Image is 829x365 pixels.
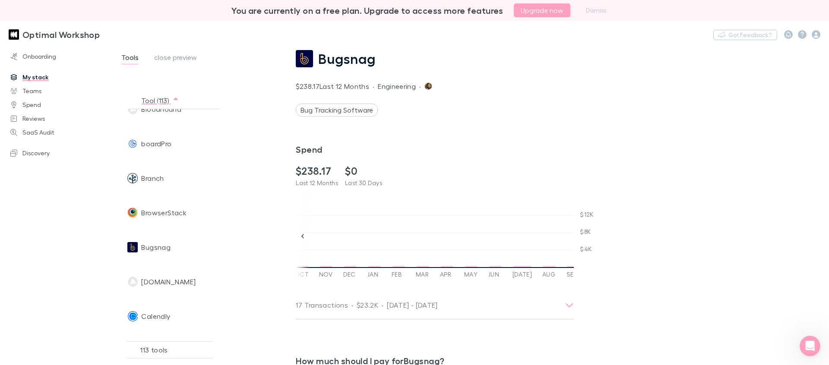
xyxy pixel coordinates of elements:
span: Jun [488,271,502,278]
button: go back [6,3,22,20]
img: BrowserStack's Logo [127,208,138,218]
a: Optimal Workshop [3,24,105,45]
div: 113 tools [127,341,213,359]
span: 😞 [120,276,132,293]
span: smiley reaction [160,276,182,293]
img: Branch's Logo [127,173,138,183]
a: Onboarding [2,50,110,63]
p: $23.2K [357,300,378,310]
span: BrowserStack [141,195,186,230]
span: $8K [580,228,593,235]
span: Aug [542,271,556,278]
span: Feb [392,271,405,278]
button: Dismiss [581,5,611,16]
span: Jan [367,271,381,278]
span: disappointed reaction [115,276,137,293]
a: SaaS Audit [2,126,110,139]
span: Bloodhound [141,92,181,126]
div: Did this answer your question? [10,267,287,277]
span: Tools [121,53,139,64]
div: · [382,300,383,310]
a: Spend [2,98,110,112]
span: Calendly [141,299,170,334]
span: May [464,271,478,278]
h2: $238.17 [296,165,338,177]
span: [DOMAIN_NAME] [141,264,196,299]
img: boardPro's Logo [127,138,138,149]
div: · [373,81,374,91]
button: Collapse window [259,3,276,20]
h3: Optimal Workshop [22,29,100,40]
div: Close [276,3,291,19]
span: Sep [566,271,580,278]
span: 😃 [165,276,177,293]
span: 😐 [142,276,155,293]
span: Last 12 Months [296,179,338,186]
a: Teams [2,84,110,98]
div: · [419,81,421,91]
span: Mar [416,271,430,278]
span: $4K [580,245,593,252]
span: Branch [141,161,164,195]
img: Ray Letoa [425,83,432,90]
button: Got Feedback? [713,30,777,40]
span: neutral face reaction [137,276,160,293]
h3: You are currently on a free plan. Upgrade to access more features [231,5,503,16]
img: Bugsnag's Logo [296,50,313,67]
span: $12K [580,211,593,218]
a: Reviews [2,112,110,126]
button: Tool (113) [141,92,179,109]
p: [DATE] - [DATE] [387,300,438,310]
p: Engineering [378,81,416,91]
img: Optimal Workshop's Logo [9,29,19,40]
a: Discovery [2,146,110,160]
h3: Spend [296,144,574,154]
iframe: Intercom live chat [800,336,820,356]
img: Bugsnag's Logo [127,242,138,252]
span: close preview [154,53,197,64]
span: Dec [343,271,357,278]
span: Bugsnag [318,50,375,67]
span: Nov [319,271,333,278]
span: Bugsnag [141,230,171,264]
span: Apr [440,271,454,278]
h2: $0 [345,165,382,177]
img: Calendly's Logo [127,311,138,321]
a: Bugsnag [296,50,574,67]
a: My stack [2,70,110,84]
img: Bloodhound's Logo [127,104,138,114]
span: [DATE] [513,271,532,278]
p: 17 Transactions [296,300,348,310]
div: 17 Transactions·$23.2K·[DATE] - [DATE] [289,291,581,319]
img: Cal.com's Logo [127,277,138,287]
a: Open in help center [114,304,183,311]
div: Bug Tracking Software [296,104,378,116]
div: · [351,300,353,310]
span: Last 30 Days [345,179,382,186]
p: $238.17 Last 12 Months [296,81,369,91]
span: boardPro [141,126,171,161]
button: Upgrade now [514,3,570,17]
